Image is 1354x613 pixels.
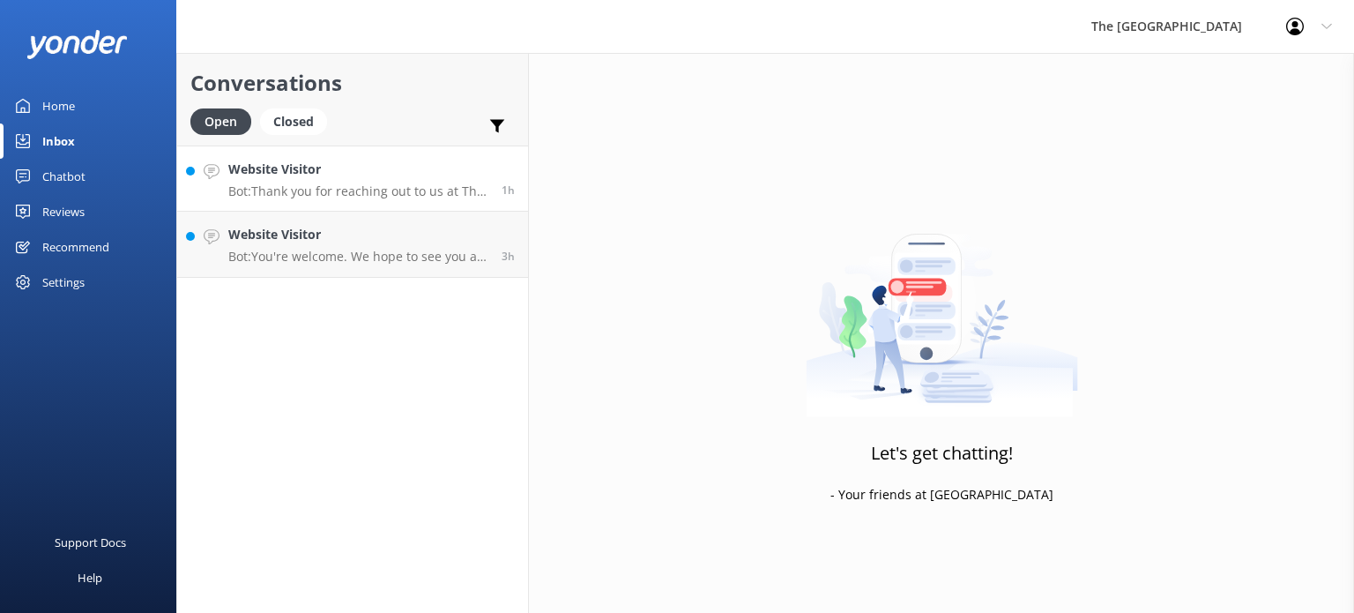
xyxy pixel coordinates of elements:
[42,123,75,159] div: Inbox
[42,88,75,123] div: Home
[190,111,260,131] a: Open
[228,225,488,244] h4: Website Visitor
[190,108,251,135] div: Open
[502,183,515,198] span: Aug 21 2025 01:38pm (UTC -10:00) Pacific/Honolulu
[78,560,102,595] div: Help
[502,249,515,264] span: Aug 21 2025 11:21am (UTC -10:00) Pacific/Honolulu
[228,249,488,265] p: Bot: You're welcome. We hope to see you at The [GEOGRAPHIC_DATA] soon!
[42,159,86,194] div: Chatbot
[177,212,528,278] a: Website VisitorBot:You're welcome. We hope to see you at The [GEOGRAPHIC_DATA] soon!3h
[42,229,109,265] div: Recommend
[26,30,128,59] img: yonder-white-logo.png
[177,146,528,212] a: Website VisitorBot:Thank you for reaching out to us at The [GEOGRAPHIC_DATA] for more information...
[55,525,126,560] div: Support Docs
[42,265,85,300] div: Settings
[260,111,336,131] a: Closed
[42,194,85,229] div: Reviews
[228,183,488,199] p: Bot: Thank you for reaching out to us at The [GEOGRAPHIC_DATA] for more information on our beauti...
[260,108,327,135] div: Closed
[830,485,1053,505] p: - Your friends at [GEOGRAPHIC_DATA]
[806,197,1078,417] img: artwork of a man stealing a conversation from at giant smartphone
[190,66,515,100] h2: Conversations
[871,439,1013,467] h3: Let's get chatting!
[228,160,488,179] h4: Website Visitor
